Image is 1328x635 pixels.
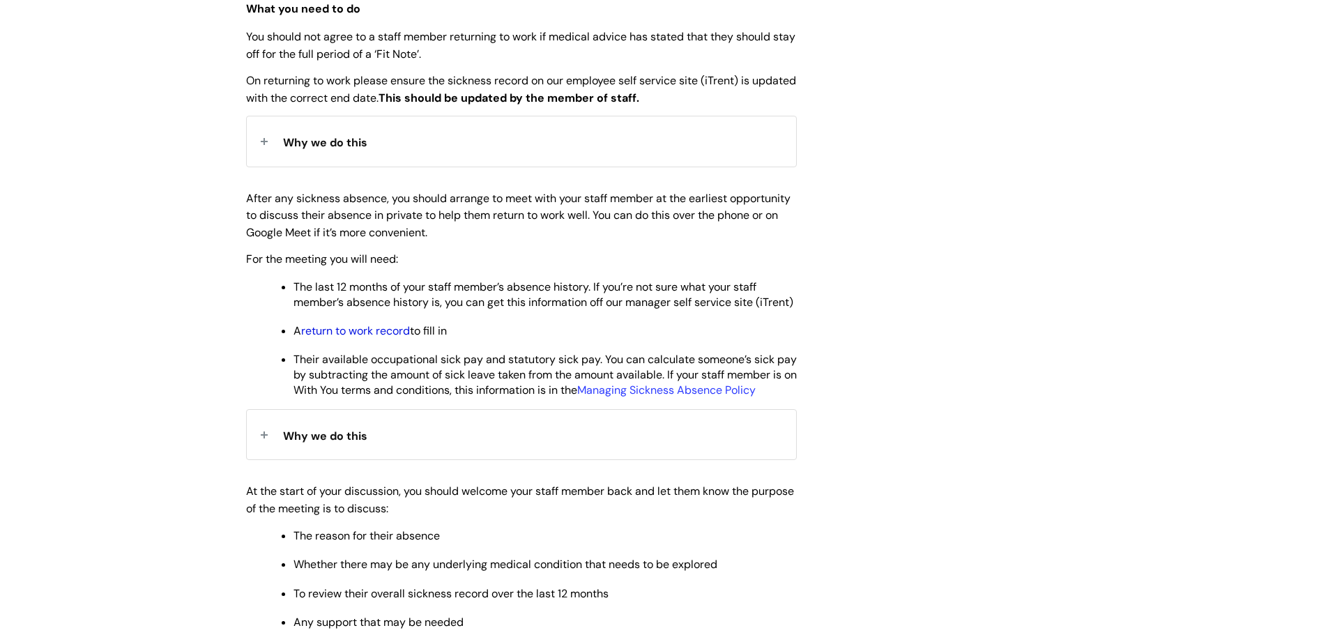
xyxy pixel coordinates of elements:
[283,429,367,443] span: Why we do this
[293,280,793,309] span: The last 12 months of your staff member’s absence history. If you’re not sure what your staff mem...
[577,383,756,397] a: Managing Sickness Absence Policy
[293,557,717,572] span: Whether there may be any underlying medical condition that needs to be explored
[293,586,609,601] span: To review their overall sickness record over the last 12 months
[246,484,794,516] span: At the start of your discussion, you should welcome your staff member back and let them know the ...
[246,252,398,266] span: For the meeting you will need:
[379,91,639,105] strong: This should be updated by the member of staff.
[293,323,447,338] span: A to fill in
[246,29,795,61] span: You should not agree to a staff member returning to work if medical advice has stated that they s...
[246,191,791,240] span: After any sickness absence, you should arrange to meet with your staff member at the earliest opp...
[283,135,367,150] span: Why we do this
[293,528,440,543] span: The reason for their absence
[301,323,410,338] a: return to work record
[293,615,464,629] span: Any support that may be needed
[246,1,360,16] span: What you need to do
[246,73,796,105] span: On returning to work please ensure the sickness record on our employee self service site (iTrent)...
[293,352,797,397] span: Their available occupational sick pay and statutory sick pay. You can calculate someone’s sick pa...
